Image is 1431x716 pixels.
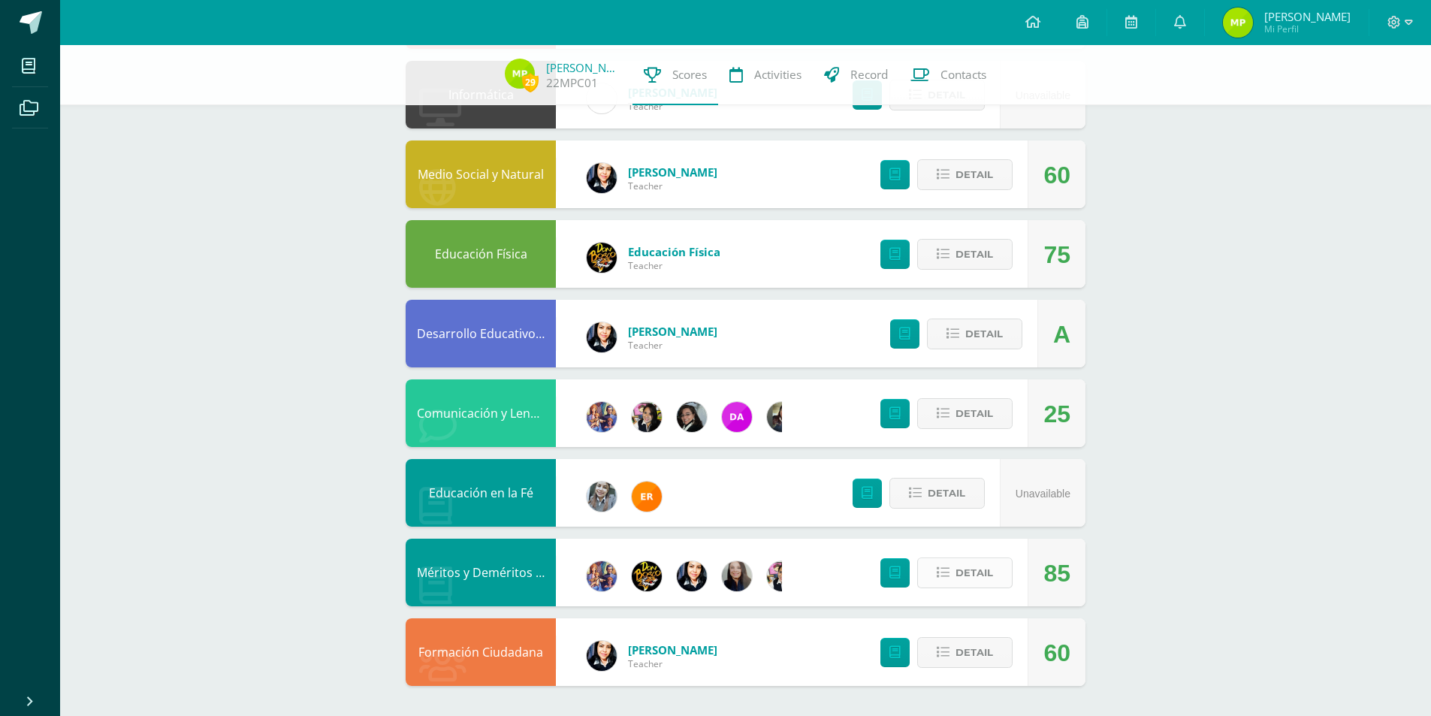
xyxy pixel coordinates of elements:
div: 60 [1043,619,1070,687]
button: Detail [917,557,1013,588]
span: Scores [672,67,707,83]
span: Record [850,67,888,83]
button: Detail [927,319,1022,349]
a: [PERSON_NAME] [546,60,621,75]
span: Teacher [628,259,720,272]
div: Formación Ciudadana [406,618,556,686]
span: Unavailable [1016,488,1070,500]
span: Detail [956,559,993,587]
span: Teacher [628,180,717,192]
span: Activities [754,67,802,83]
img: eda3c0d1caa5ac1a520cf0290d7c6ae4.png [587,243,617,273]
img: 1ddc13d9596fa47974de451e3873c180.png [587,163,617,193]
span: Detail [956,161,993,189]
div: Méritos y Deméritos 1ro. Primaria ¨A¨ [406,539,556,606]
a: Scores [632,45,718,105]
img: 890e40971ad6f46e050b48f7f5834b7c.png [632,482,662,512]
span: Detail [928,479,965,507]
img: 286f46407f97babcb0f87aeff1cb54f7.png [1223,8,1253,38]
span: [PERSON_NAME] [628,642,717,657]
a: Activities [718,45,813,105]
span: Teacher [628,339,717,352]
img: eda3c0d1caa5ac1a520cf0290d7c6ae4.png [632,561,662,591]
span: Detail [956,400,993,427]
img: 7bd163c6daa573cac875167af135d202.png [677,402,707,432]
span: Mi Perfil [1264,23,1351,35]
button: Detail [917,637,1013,668]
span: 29 [522,73,539,92]
a: Record [813,45,899,105]
img: 3f4c0a665c62760dc8d25f6423ebedea.png [587,561,617,591]
img: 282f7266d1216b456af8b3d5ef4bcc50.png [767,561,797,591]
img: cba4c69ace659ae4cf02a5761d9a2473.png [587,482,617,512]
span: Contacts [940,67,986,83]
span: Detail [965,320,1003,348]
img: 1ddc13d9596fa47974de451e3873c180.png [587,641,617,671]
span: [PERSON_NAME] [1264,9,1351,24]
img: 1ddc13d9596fa47974de451e3873c180.png [677,561,707,591]
button: Detail [889,478,985,509]
div: Medio Social y Natural [406,140,556,208]
button: Detail [917,239,1013,270]
img: 282f7266d1216b456af8b3d5ef4bcc50.png [632,402,662,432]
span: [PERSON_NAME] [628,324,717,339]
span: Teacher [628,657,717,670]
div: Educación en la Fé [406,459,556,527]
div: 60 [1043,141,1070,209]
div: Educación Física [406,220,556,288]
img: 20293396c123fa1d0be50d4fd90c658f.png [722,402,752,432]
img: 3f4c0a665c62760dc8d25f6423ebedea.png [587,402,617,432]
div: A [1053,301,1070,368]
span: Detail [956,240,993,268]
img: f727c7009b8e908c37d274233f9e6ae1.png [767,402,797,432]
div: Desarrollo Educativo y Proyecto de Vida [406,300,556,367]
button: Detail [917,159,1013,190]
div: 85 [1043,539,1070,607]
span: Teacher [628,100,717,113]
a: 22MPC01 [546,75,598,91]
span: [PERSON_NAME] [628,165,717,180]
img: 1ddc13d9596fa47974de451e3873c180.png [587,322,617,352]
div: Comunicación y Lenguaje L.3 (Inglés y Laboratorio) [406,379,556,447]
span: Educación Física [628,244,720,259]
img: 286f46407f97babcb0f87aeff1cb54f7.png [505,59,535,89]
div: 75 [1043,221,1070,289]
button: Detail [917,398,1013,429]
div: 25 [1043,380,1070,448]
a: Contacts [899,45,998,105]
span: Detail [956,639,993,666]
img: 6a84ab61b079ace3b413ff007bfae7b4.png [722,561,752,591]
